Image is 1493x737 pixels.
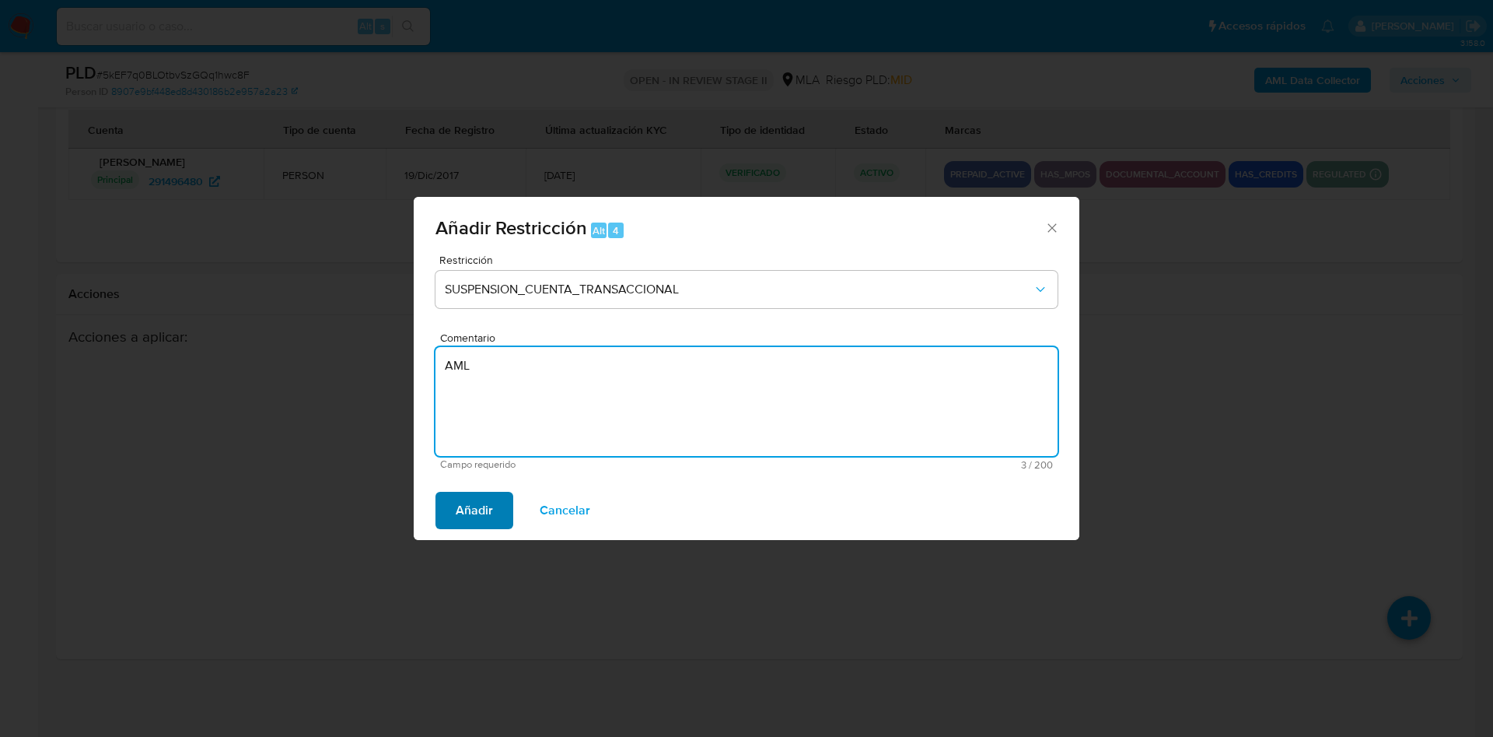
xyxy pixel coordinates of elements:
[456,493,493,528] span: Añadir
[435,492,513,529] button: Añadir
[435,214,587,241] span: Añadir Restricción
[440,459,746,470] span: Campo requerido
[440,332,1062,344] span: Comentario
[746,460,1053,470] span: Máximo 200 caracteres
[540,493,590,528] span: Cancelar
[439,254,1061,265] span: Restricción
[1044,220,1058,234] button: Cerrar ventana
[435,271,1058,308] button: Restriction
[593,223,605,238] span: Alt
[435,347,1058,456] textarea: AML
[445,282,1033,297] span: SUSPENSION_CUENTA_TRANSACCIONAL
[519,492,610,529] button: Cancelar
[613,223,619,238] span: 4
